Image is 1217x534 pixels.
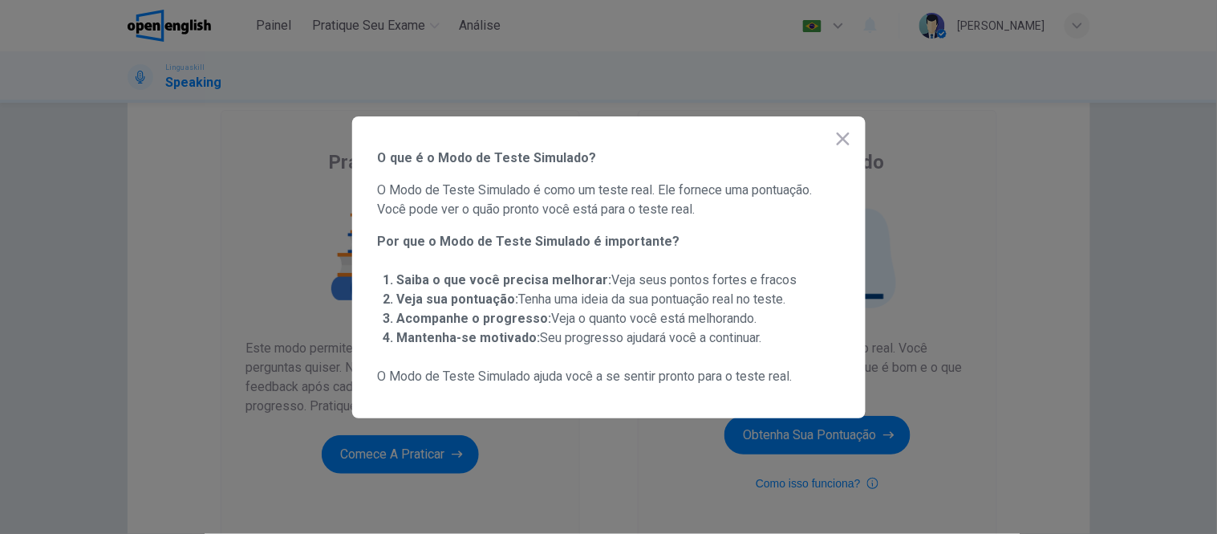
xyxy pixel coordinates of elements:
[397,311,757,326] span: Veja o quanto você está melhorando.
[397,291,519,307] strong: Veja sua pontuação:
[397,272,797,287] span: Veja seus pontos fortes e fracos
[378,181,840,219] span: O Modo de Teste Simulado é como um teste real. Ele fornece uma pontuação. Você pode ver o quão pr...
[397,330,541,345] strong: Mantenha-se motivado:
[397,291,786,307] span: Tenha uma ideia da sua pontuação real no teste.
[397,311,552,326] strong: Acompanhe o progresso:
[378,232,840,251] span: Por que o Modo de Teste Simulado é importante?
[378,149,840,168] span: O que é o Modo de Teste Simulado?
[397,272,612,287] strong: Saiba o que você precisa melhorar:
[397,330,762,345] span: Seu progresso ajudará você a continuar.
[378,367,840,386] span: O Modo de Teste Simulado ajuda você a se sentir pronto para o teste real.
